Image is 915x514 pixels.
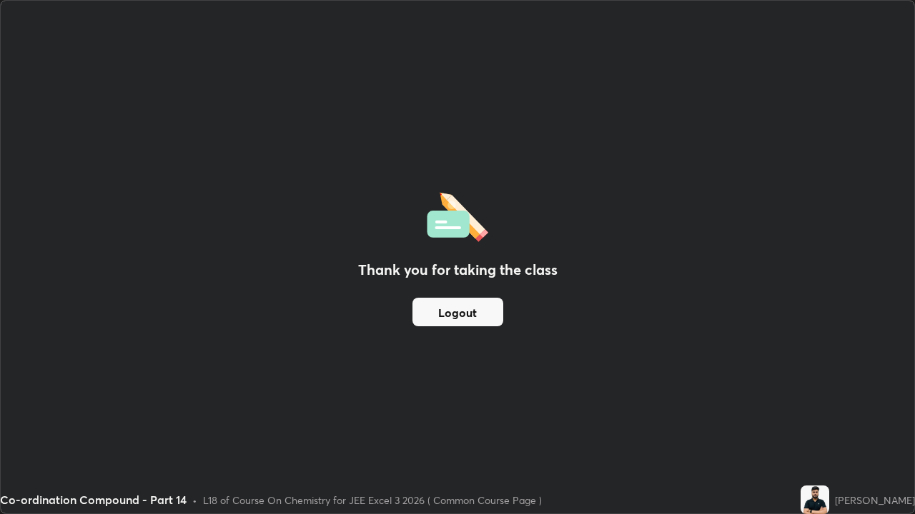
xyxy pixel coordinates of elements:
div: [PERSON_NAME] [835,493,915,508]
h2: Thank you for taking the class [358,259,558,281]
div: L18 of Course On Chemistry for JEE Excel 3 2026 ( Common Course Page ) [203,493,542,508]
button: Logout [412,298,503,326]
img: 8394fe8a1e6941218e61db61d39fec43.jpg [801,485,829,514]
div: • [192,493,197,508]
img: offlineFeedback.1438e8b3.svg [427,188,488,242]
